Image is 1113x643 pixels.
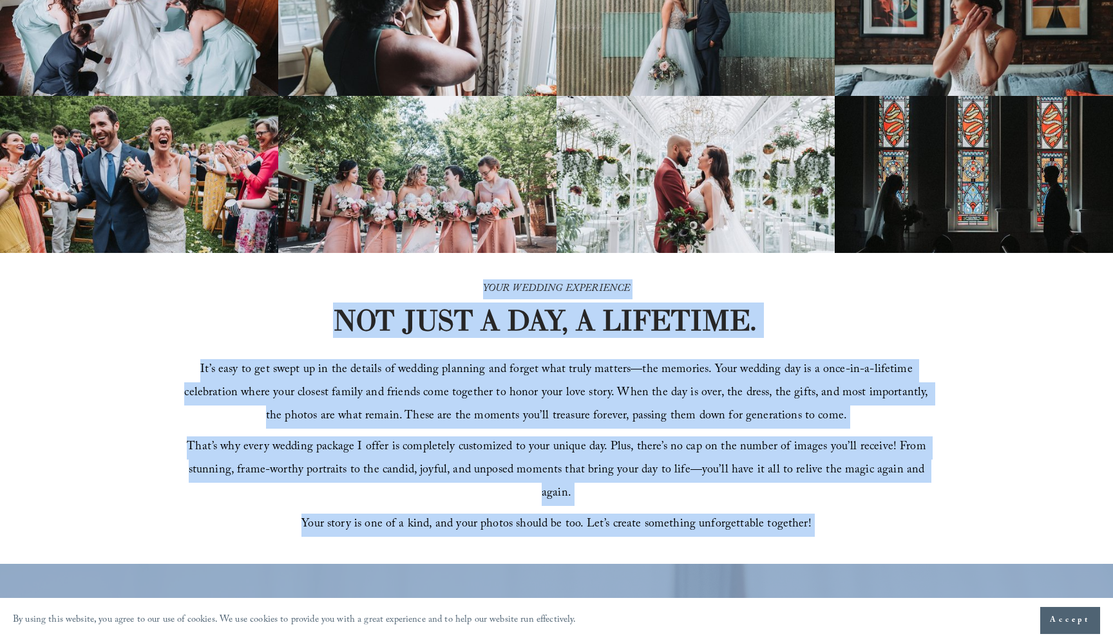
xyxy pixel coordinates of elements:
button: Accept [1040,607,1100,634]
span: Your story is one of a kind, and your photos should be too. Let’s create something unforgettable ... [301,515,812,535]
img: Silhouettes of a bride and groom facing each other in a church, with colorful stained glass windo... [835,96,1113,253]
p: By using this website, you agree to our use of cookies. We use cookies to provide you with a grea... [13,611,576,630]
span: Accept [1050,614,1090,627]
em: YOUR WEDDING EXPERIENCE [483,281,631,298]
strong: NOT JUST A DAY, A LIFETIME. [333,303,757,338]
img: Bride and groom standing in an elegant greenhouse with chandeliers and lush greenery. [556,96,835,253]
span: That’s why every wedding package I offer is completely customized to your unique day. Plus, there... [187,438,929,504]
span: It’s easy to get swept up in the details of wedding planning and forget what truly matters—the me... [184,360,931,427]
img: A bride and four bridesmaids in pink dresses, holding bouquets with pink and white flowers, smili... [278,96,556,253]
